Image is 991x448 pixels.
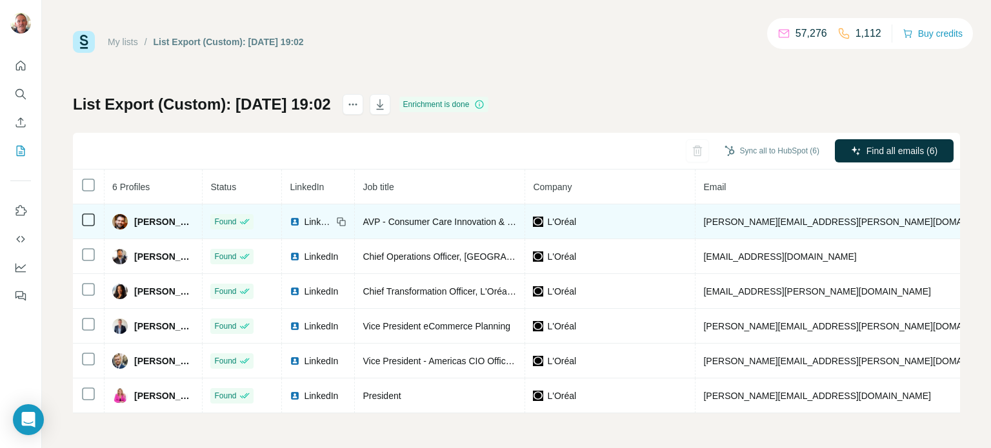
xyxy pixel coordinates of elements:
[134,250,194,263] span: [PERSON_NAME]
[363,286,605,297] span: Chief Transformation Officer, L'Oréal [GEOGRAPHIC_DATA]
[10,139,31,162] button: My lists
[154,35,304,48] div: List Export (Custom): [DATE] 19:02
[108,37,138,47] a: My lists
[214,286,236,297] span: Found
[304,250,338,263] span: LinkedIn
[533,286,543,297] img: company-logo
[214,355,236,367] span: Found
[145,35,147,48] li: /
[210,182,236,192] span: Status
[363,251,558,262] span: Chief Operations Officer, [GEOGRAPHIC_DATA]
[703,251,856,262] span: [EMAIL_ADDRESS][DOMAIN_NAME]
[533,251,543,262] img: company-logo
[112,318,128,334] img: Avatar
[703,182,726,192] span: Email
[290,356,300,366] img: LinkedIn logo
[703,286,930,297] span: [EMAIL_ADDRESS][PERSON_NAME][DOMAIN_NAME]
[112,284,128,299] img: Avatar
[856,26,881,41] p: 1,112
[796,26,827,41] p: 57,276
[10,256,31,279] button: Dashboard
[10,111,31,134] button: Enrich CSV
[214,390,236,402] span: Found
[363,217,552,227] span: AVP - Consumer Care Innovation & Intelligence
[716,141,828,161] button: Sync all to HubSpot (6)
[290,182,324,192] span: LinkedIn
[214,216,236,228] span: Found
[835,139,954,162] button: Find all emails (6)
[10,228,31,251] button: Use Surfe API
[363,321,510,331] span: Vice President eCommerce Planning
[304,320,338,333] span: LinkedIn
[304,355,338,367] span: LinkedIn
[363,182,394,192] span: Job title
[112,214,128,229] img: Avatar
[134,285,194,298] span: [PERSON_NAME]
[134,320,194,333] span: [PERSON_NAME]
[290,391,300,401] img: LinkedIn logo
[533,182,572,192] span: Company
[304,215,332,228] span: LinkedIn
[363,356,582,366] span: Vice President - Americas CIO Office & Transformation
[112,182,150,192] span: 6 Profiles
[10,284,31,307] button: Feedback
[547,389,576,402] span: L'Oréal
[134,389,194,402] span: [PERSON_NAME]
[304,285,338,298] span: LinkedIn
[866,144,937,157] span: Find all emails (6)
[214,320,236,332] span: Found
[13,404,44,435] div: Open Intercom Messenger
[547,215,576,228] span: L'Oréal
[533,356,543,366] img: company-logo
[112,249,128,264] img: Avatar
[290,251,300,262] img: LinkedIn logo
[112,353,128,369] img: Avatar
[10,199,31,222] button: Use Surfe on LinkedIn
[134,355,194,367] span: [PERSON_NAME]
[290,286,300,297] img: LinkedIn logo
[73,94,331,115] h1: List Export (Custom): [DATE] 19:02
[290,217,300,227] img: LinkedIn logo
[703,391,930,401] span: [PERSON_NAME][EMAIL_ADDRESS][DOMAIN_NAME]
[547,355,576,367] span: L'Oréal
[73,31,95,53] img: Surfe Logo
[343,94,363,115] button: actions
[547,285,576,298] span: L'Oréal
[533,391,543,401] img: company-logo
[363,391,401,401] span: President
[10,54,31,77] button: Quick start
[112,388,128,404] img: Avatar
[533,321,543,331] img: company-logo
[547,250,576,263] span: L'Oréal
[10,13,31,34] img: Avatar
[903,24,963,43] button: Buy credits
[134,215,194,228] span: [PERSON_NAME]
[290,321,300,331] img: LinkedIn logo
[214,251,236,262] span: Found
[304,389,338,402] span: LinkedIn
[547,320,576,333] span: L'Oréal
[10,83,31,106] button: Search
[399,97,489,112] div: Enrichment is done
[533,217,543,227] img: company-logo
